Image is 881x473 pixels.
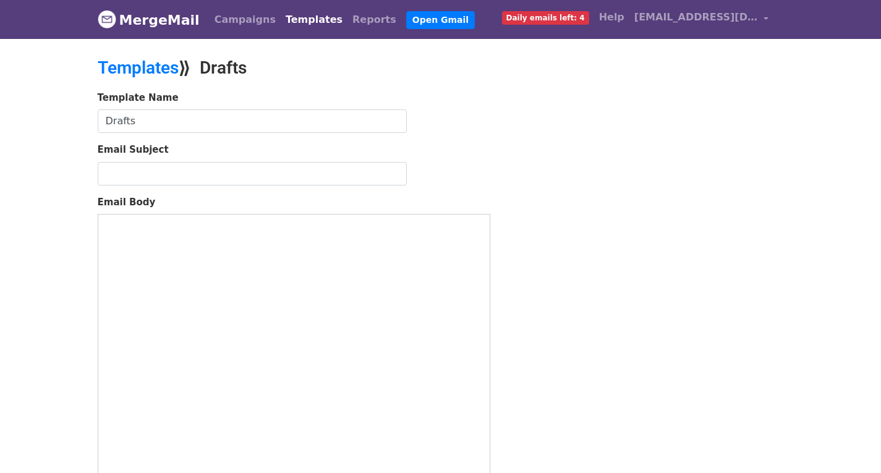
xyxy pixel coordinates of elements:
[98,143,169,157] label: Email Subject
[594,5,629,30] a: Help
[210,7,281,32] a: Campaigns
[347,7,401,32] a: Reports
[98,58,549,79] h2: ⟫ Drafts
[281,7,347,32] a: Templates
[98,195,156,210] label: Email Body
[406,11,475,29] a: Open Gmail
[98,10,116,28] img: MergeMail logo
[634,10,758,25] span: [EMAIL_ADDRESS][DOMAIN_NAME]
[502,11,589,25] span: Daily emails left: 4
[497,5,594,30] a: Daily emails left: 4
[98,58,179,78] a: Templates
[98,91,179,105] label: Template Name
[629,5,774,34] a: [EMAIL_ADDRESS][DOMAIN_NAME]
[98,7,200,33] a: MergeMail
